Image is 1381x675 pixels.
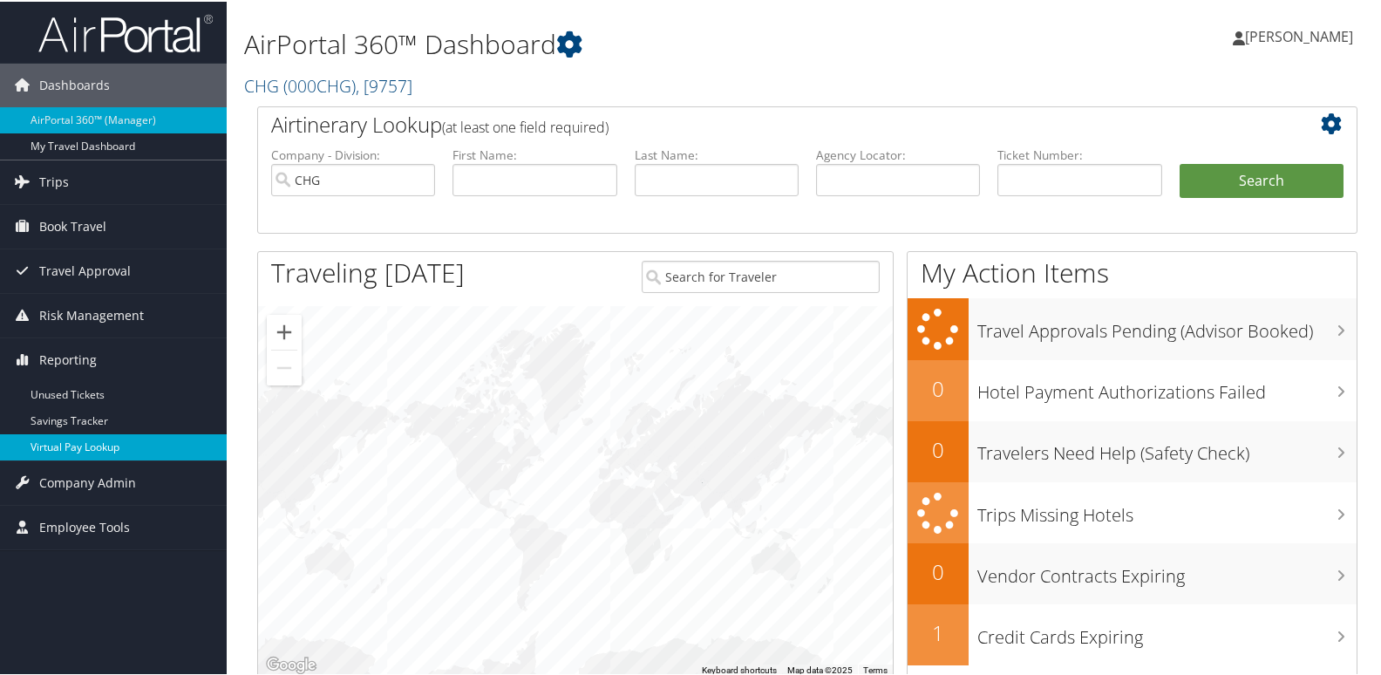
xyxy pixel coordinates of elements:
[908,433,969,463] h2: 0
[908,419,1357,481] a: 0Travelers Need Help (Safety Check)
[38,11,213,52] img: airportal-logo.png
[977,554,1357,587] h3: Vendor Contracts Expiring
[977,370,1357,403] h3: Hotel Payment Authorizations Failed
[908,617,969,646] h2: 1
[271,108,1252,138] h2: Airtinerary Lookup
[908,556,969,585] h2: 0
[39,504,130,548] span: Employee Tools
[267,349,302,384] button: Zoom out
[39,203,106,247] span: Book Travel
[997,145,1161,162] label: Ticket Number:
[39,248,131,291] span: Travel Approval
[816,145,980,162] label: Agency Locator:
[442,116,609,135] span: (at least one field required)
[271,253,465,290] h1: Traveling [DATE]
[271,145,435,162] label: Company - Division:
[908,253,1357,290] h1: My Action Items
[642,259,880,291] input: Search for Traveler
[244,24,995,61] h1: AirPortal 360™ Dashboard
[977,615,1357,648] h3: Credit Cards Expiring
[267,313,302,348] button: Zoom in
[1180,162,1344,197] button: Search
[908,542,1357,603] a: 0Vendor Contracts Expiring
[39,159,69,202] span: Trips
[39,460,136,503] span: Company Admin
[1245,25,1353,44] span: [PERSON_NAME]
[702,663,777,675] button: Keyboard shortcuts
[908,297,1357,358] a: Travel Approvals Pending (Advisor Booked)
[262,652,320,675] a: Open this area in Google Maps (opens a new window)
[39,292,144,336] span: Risk Management
[908,603,1357,664] a: 1Credit Cards Expiring
[39,337,97,380] span: Reporting
[977,309,1357,342] h3: Travel Approvals Pending (Advisor Booked)
[356,72,412,96] span: , [ 9757 ]
[908,372,969,402] h2: 0
[908,358,1357,419] a: 0Hotel Payment Authorizations Failed
[244,72,412,96] a: CHG
[908,481,1357,542] a: Trips Missing Hotels
[787,664,853,673] span: Map data ©2025
[452,145,616,162] label: First Name:
[39,62,110,106] span: Dashboards
[977,431,1357,464] h3: Travelers Need Help (Safety Check)
[635,145,799,162] label: Last Name:
[863,664,888,673] a: Terms (opens in new tab)
[1233,9,1371,61] a: [PERSON_NAME]
[262,652,320,675] img: Google
[977,493,1357,526] h3: Trips Missing Hotels
[283,72,356,96] span: ( 000CHG )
